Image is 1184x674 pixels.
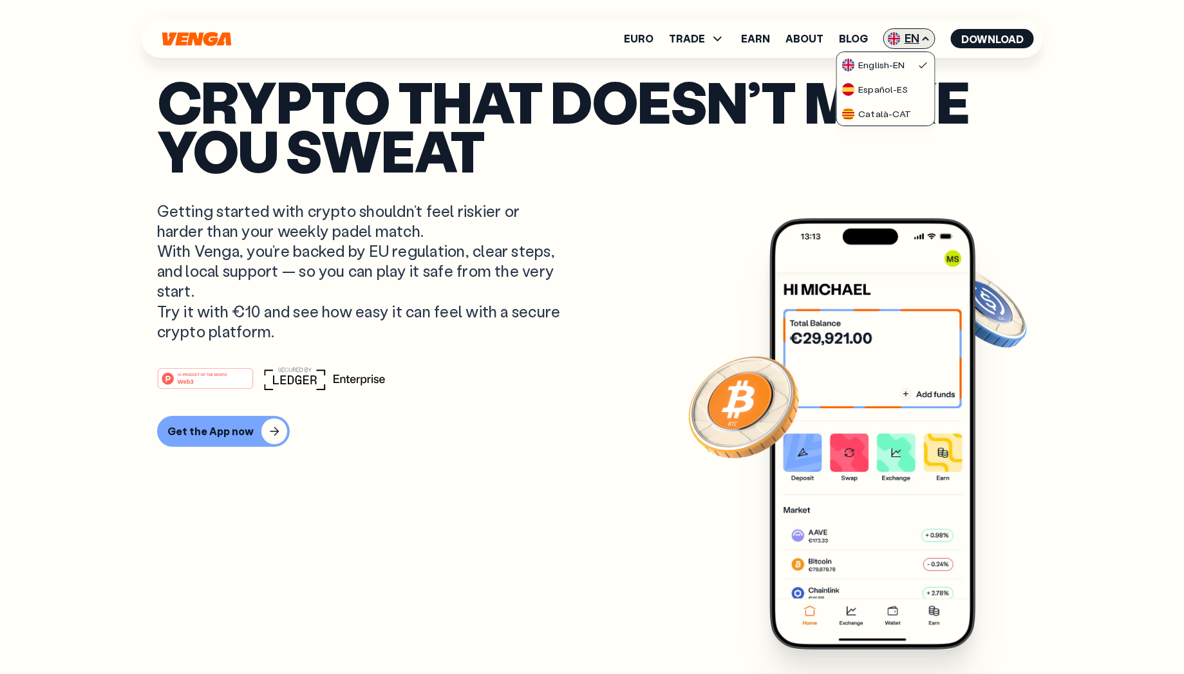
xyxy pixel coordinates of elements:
[841,83,854,96] img: flag-es
[624,33,653,44] a: Euro
[839,33,868,44] a: Blog
[841,59,905,71] div: English - EN
[836,101,934,126] a: flag-catCatalà-CAT
[157,416,1028,447] a: Get the App now
[785,33,823,44] a: About
[769,218,975,650] img: Venga app main
[883,28,935,49] span: EN
[161,32,233,46] svg: Home
[669,31,726,46] span: TRADE
[841,83,908,96] div: Español - ES
[167,425,254,438] div: Get the App now
[157,375,254,392] a: #1 PRODUCT OF THE MONTHWeb3
[178,373,227,377] tspan: #1 PRODUCT OF THE MONTH
[951,29,1034,48] button: Download
[888,32,901,45] img: flag-uk
[836,52,934,77] a: flag-ukEnglish-EN
[686,348,802,464] img: Bitcoin
[841,108,854,120] img: flag-cat
[177,378,193,385] tspan: Web3
[841,59,854,71] img: flag-uk
[157,416,290,447] button: Get the App now
[157,77,1028,175] p: Crypto that doesn’t make you sweat
[836,77,934,101] a: flag-esEspañol-ES
[669,33,705,44] span: TRADE
[741,33,770,44] a: Earn
[841,108,911,120] div: Català - CAT
[937,261,1029,354] img: USDC coin
[157,201,564,341] p: Getting started with crypto shouldn’t feel riskier or harder than your weekly padel match. With V...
